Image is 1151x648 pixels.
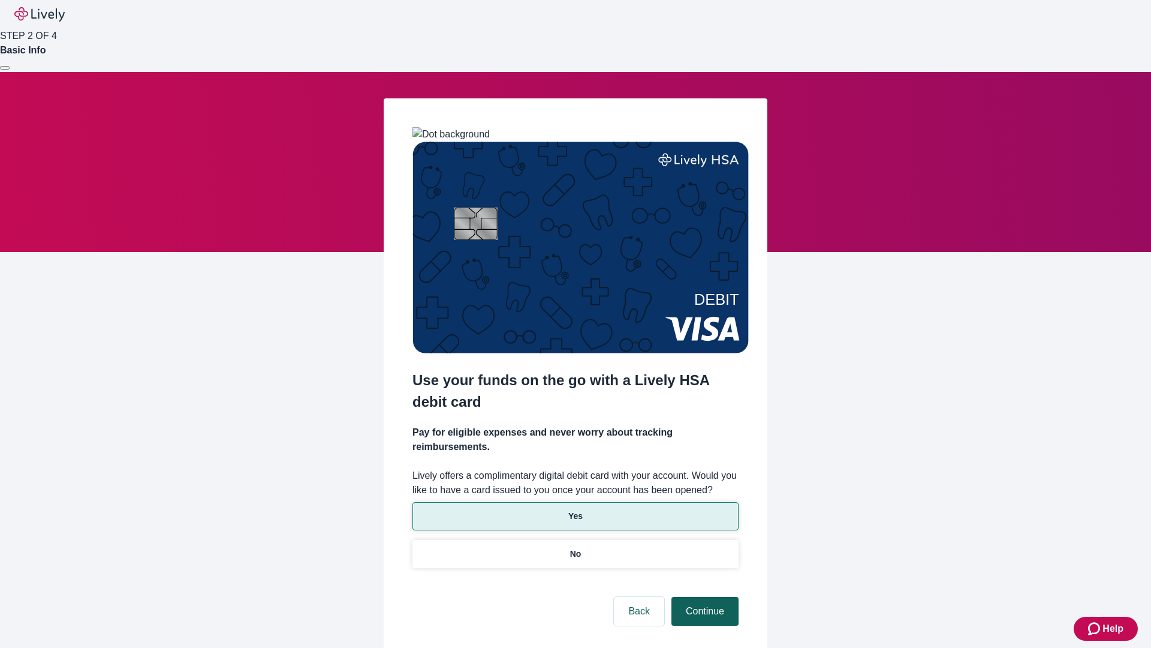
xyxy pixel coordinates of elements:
[14,7,65,22] img: Lively
[412,502,739,530] button: Yes
[568,510,583,523] p: Yes
[614,597,664,626] button: Back
[412,370,739,413] h2: Use your funds on the go with a Lively HSA debit card
[412,127,490,142] img: Dot background
[1088,622,1102,636] svg: Zendesk support icon
[570,548,581,560] p: No
[412,540,739,568] button: No
[412,469,739,497] label: Lively offers a complimentary digital debit card with your account. Would you like to have a card...
[412,142,749,353] img: Debit card
[1074,617,1138,641] button: Zendesk support iconHelp
[671,597,739,626] button: Continue
[412,425,739,454] h4: Pay for eligible expenses and never worry about tracking reimbursements.
[1102,622,1123,636] span: Help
